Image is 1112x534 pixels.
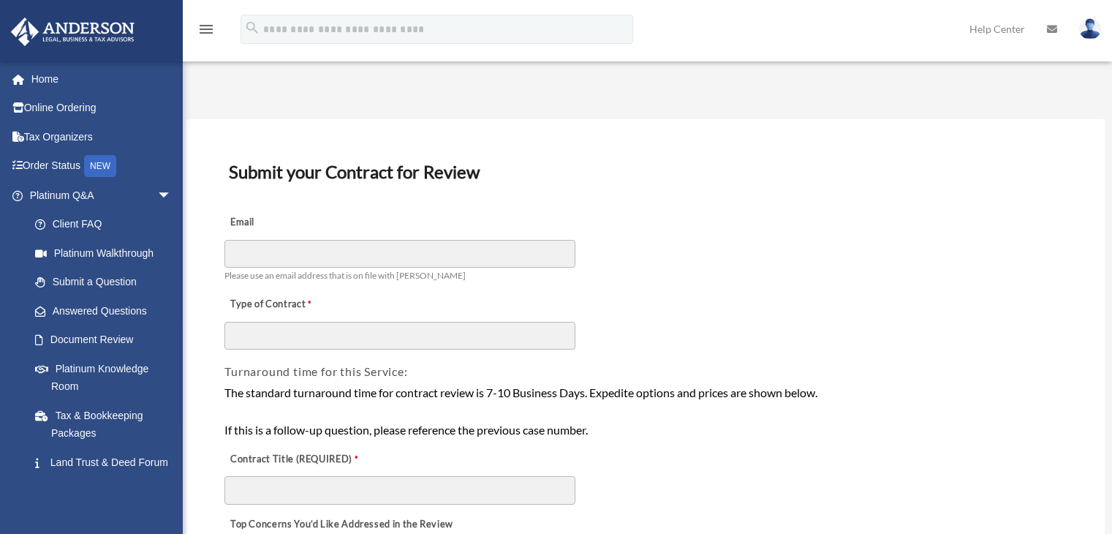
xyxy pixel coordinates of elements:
[20,238,194,268] a: Platinum Walkthrough
[7,18,139,46] img: Anderson Advisors Platinum Portal
[244,20,260,36] i: search
[20,477,194,506] a: Portal Feedback
[10,181,194,210] a: Platinum Q&Aarrow_drop_down
[157,181,186,211] span: arrow_drop_down
[224,364,407,378] span: Turnaround time for this Service:
[84,155,116,177] div: NEW
[197,26,215,38] a: menu
[20,268,194,297] a: Submit a Question
[10,94,194,123] a: Online Ordering
[20,354,194,401] a: Platinum Knowledge Room
[20,326,186,355] a: Document Review
[224,270,466,281] span: Please use an email address that is on file with [PERSON_NAME]
[10,64,194,94] a: Home
[10,122,194,151] a: Tax Organizers
[1079,18,1101,40] img: User Pic
[197,20,215,38] i: menu
[223,157,1068,187] h3: Submit your Contract for Review
[224,383,1067,440] div: The standard turnaround time for contract review is 7-10 Business Days. Expedite options and pric...
[20,401,194,448] a: Tax & Bookkeeping Packages
[20,296,194,326] a: Answered Questions
[224,449,371,470] label: Contract Title (REQUIRED)
[20,448,194,477] a: Land Trust & Deed Forum
[20,210,194,239] a: Client FAQ
[224,295,371,315] label: Type of Contract
[224,213,371,233] label: Email
[10,151,194,181] a: Order StatusNEW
